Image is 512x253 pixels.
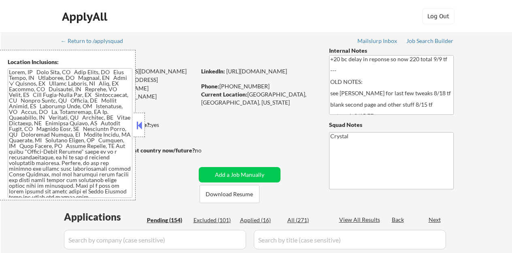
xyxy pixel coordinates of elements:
a: Mailslurp Inbox [357,38,398,46]
div: Back [392,216,405,224]
div: Pending (154) [147,216,187,224]
div: ApplyAll [62,10,110,24]
div: Next [429,216,442,224]
input: Search by company (case sensitive) [64,230,246,249]
div: Applications [64,212,144,222]
div: Mailslurp Inbox [357,38,398,44]
div: ← Return to /applysquad [61,38,131,44]
div: Excluded (101) [193,216,234,224]
div: no [195,146,218,154]
a: ← Return to /applysquad [61,38,131,46]
a: [URL][DOMAIN_NAME] [226,68,287,75]
div: [GEOGRAPHIC_DATA], [GEOGRAPHIC_DATA], [US_STATE] [201,90,316,106]
button: Download Resume [200,185,259,203]
input: Search by title (case sensitive) [254,230,446,249]
div: Internal Notes [329,47,454,55]
a: Job Search Builder [406,38,454,46]
strong: LinkedIn: [201,68,225,75]
strong: Phone: [201,83,219,90]
div: Squad Notes [329,121,454,129]
div: Job Search Builder [406,38,454,44]
div: All (271) [287,216,328,224]
div: Location Inclusions: [8,58,132,66]
button: Add a Job Manually [199,167,280,182]
button: Log Out [422,8,455,24]
div: Applied (16) [240,216,280,224]
div: [PHONE_NUMBER] [201,82,316,90]
strong: Current Location: [201,91,247,98]
div: View All Results [339,216,382,224]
